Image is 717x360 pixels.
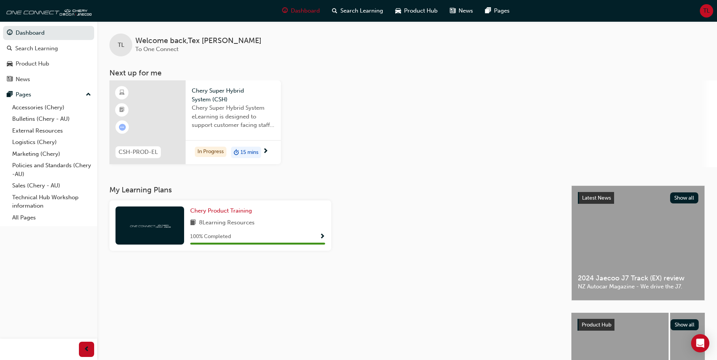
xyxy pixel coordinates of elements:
a: Bulletins (Chery - AU) [9,113,94,125]
a: CSH-PROD-ELChery Super Hybrid System (CSH)Chery Super Hybrid System eLearning is designed to supp... [109,80,281,164]
span: duration-icon [234,147,239,157]
a: Marketing (Chery) [9,148,94,160]
a: News [3,72,94,86]
div: Pages [16,90,31,99]
a: Product Hub [3,57,94,71]
div: Search Learning [15,44,58,53]
button: TL [700,4,713,18]
span: pages-icon [7,91,13,98]
span: Welcome back , Tex [PERSON_NAME] [135,37,261,45]
span: Product Hub [404,6,438,15]
button: Pages [3,88,94,102]
a: Product HubShow all [577,319,699,331]
span: 8 Learning Resources [199,218,255,228]
span: 15 mins [241,148,258,157]
span: Product Hub [582,322,611,328]
a: pages-iconPages [479,3,516,19]
span: 2024 Jaecoo J7 Track (EX) review [578,274,698,283]
span: pages-icon [485,6,491,16]
span: booktick-icon [119,105,125,115]
span: News [459,6,473,15]
h3: My Learning Plans [109,186,559,194]
div: News [16,75,30,84]
img: oneconnect [4,3,91,18]
span: Pages [494,6,510,15]
span: Search Learning [340,6,383,15]
span: CSH-PROD-EL [119,148,158,157]
a: guage-iconDashboard [276,3,326,19]
span: TL [118,41,124,50]
a: news-iconNews [444,3,479,19]
a: Chery Product Training [190,206,255,215]
div: Product Hub [16,59,49,68]
span: To One Connect [135,46,178,53]
button: DashboardSearch LearningProduct HubNews [3,24,94,88]
span: book-icon [190,218,196,228]
span: Chery Product Training [190,207,252,214]
button: Show Progress [319,232,325,242]
span: car-icon [7,61,13,67]
a: Sales (Chery - AU) [9,180,94,192]
span: learningResourceType_ELEARNING-icon [119,88,125,98]
a: search-iconSearch Learning [326,3,389,19]
h3: Next up for me [97,69,717,77]
span: car-icon [395,6,401,16]
a: Logistics (Chery) [9,136,94,148]
span: TL [703,6,710,15]
a: Technical Hub Workshop information [9,192,94,212]
span: Latest News [582,195,611,201]
span: up-icon [86,90,91,100]
span: learningRecordVerb_ATTEMPT-icon [119,124,126,131]
span: Chery Super Hybrid System (CSH) [192,86,275,104]
div: Open Intercom Messenger [691,334,709,352]
div: In Progress [195,147,226,157]
span: Dashboard [291,6,320,15]
a: Latest NewsShow all [578,192,698,204]
span: news-icon [450,6,456,16]
button: Show all [670,319,699,330]
span: guage-icon [282,6,288,16]
button: Show all [670,192,699,203]
a: External Resources [9,125,94,137]
span: prev-icon [84,345,90,354]
span: search-icon [332,6,337,16]
a: All Pages [9,212,94,224]
a: Accessories (Chery) [9,102,94,114]
a: Policies and Standards (Chery -AU) [9,160,94,180]
span: Show Progress [319,234,325,240]
span: NZ Autocar Magazine - We drive the J7. [578,282,698,291]
span: search-icon [7,45,12,52]
span: guage-icon [7,30,13,37]
img: oneconnect [129,222,171,229]
a: Latest NewsShow all2024 Jaecoo J7 Track (EX) reviewNZ Autocar Magazine - We drive the J7. [571,186,705,301]
span: Chery Super Hybrid System eLearning is designed to support customer facing staff with the underst... [192,104,275,130]
a: Dashboard [3,26,94,40]
span: news-icon [7,76,13,83]
span: next-icon [263,148,268,155]
a: car-iconProduct Hub [389,3,444,19]
span: 100 % Completed [190,232,231,241]
a: Search Learning [3,42,94,56]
